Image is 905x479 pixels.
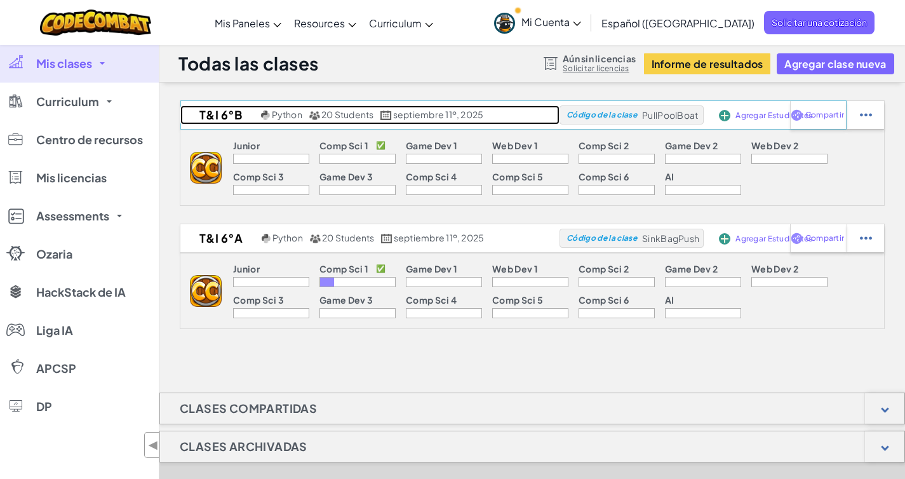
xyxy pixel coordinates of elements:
img: IconShare_Purple.svg [791,233,803,244]
img: logo [190,275,222,307]
span: Mis Paneles [215,17,270,30]
p: Game Dev 2 [665,140,718,151]
img: python.png [262,234,271,243]
span: septiembre 11º, 2025 [393,109,484,120]
p: Comp Sci 5 [492,295,543,305]
a: Solicitar licencias [563,64,636,74]
button: Agregar clase nueva [777,53,894,74]
a: T&I 6°A Python 20 Students septiembre 11º, 2025 [180,229,560,248]
a: Resources [288,6,363,40]
p: ✅ [376,264,385,274]
img: MultipleUsers.png [309,234,321,243]
p: Comp Sci 6 [579,172,629,182]
span: Agregar Estudiantes [735,235,812,243]
h1: Clases compartidas [160,393,337,424]
p: Web Dev 1 [492,140,538,151]
span: ◀ [148,436,159,454]
p: Game Dev 2 [665,264,718,274]
p: Junior [233,140,260,151]
p: Game Dev 3 [319,172,373,182]
h2: T&I 6°B [180,105,258,125]
span: SinkBagPush [642,233,699,244]
span: Agregar Estudiantes [735,112,812,119]
span: Código de la clase [566,234,637,242]
a: Solicitar una cotización [764,11,875,34]
h1: Todas las clases [178,51,319,76]
p: Game Dev 3 [319,295,373,305]
span: septiembre 11º, 2025 [394,232,485,243]
span: PullPoolBoat [642,109,698,121]
p: Comp Sci 3 [233,295,284,305]
p: Comp Sci 1 [319,140,368,151]
img: IconShare_Purple.svg [791,109,803,121]
span: Aún sin licencias [563,53,636,64]
p: Game Dev 1 [406,264,457,274]
a: T&I 6°B Python 20 Students septiembre 11º, 2025 [180,105,560,125]
a: Mis Paneles [208,6,288,40]
span: Python [272,232,303,243]
p: Comp Sci 4 [406,295,457,305]
img: CodeCombat logo [40,10,151,36]
p: Comp Sci 1 [319,264,368,274]
span: Curriculum [36,96,99,107]
img: python.png [261,111,271,120]
span: Ozaria [36,248,72,260]
span: 20 Students [321,109,374,120]
p: Comp Sci 4 [406,172,457,182]
span: Resources [294,17,345,30]
p: Comp Sci 5 [492,172,543,182]
p: Comp Sci 2 [579,140,629,151]
button: Informe de resultados [644,53,771,74]
h1: Clases Archivadas [160,431,327,462]
span: Centro de recursos [36,134,143,145]
p: Comp Sci 3 [233,172,284,182]
a: Mi Cuenta [488,3,587,43]
img: avatar [494,13,515,34]
a: Curriculum [363,6,439,40]
span: Código de la clase [566,111,637,119]
img: logo [190,152,222,184]
p: Web Dev 1 [492,264,538,274]
p: AI [665,172,674,182]
span: Python [272,109,302,120]
a: Español ([GEOGRAPHIC_DATA]) [595,6,761,40]
p: Comp Sci 2 [579,264,629,274]
img: calendar.svg [380,111,392,120]
span: Mi Cuenta [521,15,581,29]
img: IconStudentEllipsis.svg [860,109,872,121]
img: IconStudentEllipsis.svg [860,233,872,244]
p: AI [665,295,674,305]
p: ✅ [376,140,385,151]
span: 20 Students [322,232,375,243]
p: Comp Sci 6 [579,295,629,305]
span: Curriculum [369,17,422,30]
span: Compartir [805,111,844,119]
p: Game Dev 1 [406,140,457,151]
span: Mis clases [36,58,92,69]
h2: T&I 6°A [180,229,258,248]
span: Español ([GEOGRAPHIC_DATA]) [601,17,754,30]
span: Mis licencias [36,172,107,184]
span: HackStack de IA [36,287,126,298]
p: Web Dev 2 [751,264,798,274]
p: Junior [233,264,260,274]
img: IconAddStudents.svg [719,233,730,245]
img: IconAddStudents.svg [719,110,730,121]
span: Liga IA [36,325,73,336]
img: MultipleUsers.png [309,111,320,120]
img: calendar.svg [381,234,392,243]
span: Compartir [805,234,844,242]
span: Assessments [36,210,109,222]
p: Web Dev 2 [751,140,798,151]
